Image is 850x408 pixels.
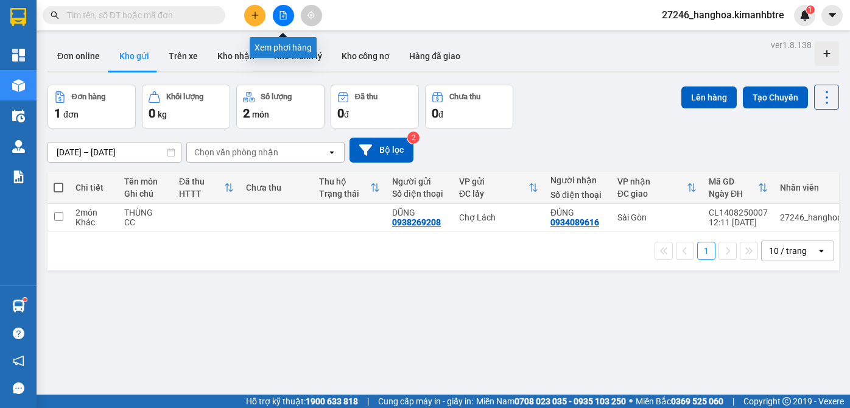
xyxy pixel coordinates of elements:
[709,208,768,217] div: CL1408250007
[142,85,230,128] button: Khối lượng0kg
[617,213,697,222] div: Sài Gòn
[392,217,441,227] div: 0938269208
[550,175,605,185] div: Người nhận
[12,110,25,122] img: warehouse-icon
[313,172,386,204] th: Toggle SortBy
[681,86,737,108] button: Lên hàng
[806,5,815,14] sup: 1
[349,138,413,163] button: Bộ lọc
[319,189,370,199] div: Trạng thái
[12,171,25,183] img: solution-icon
[76,217,112,227] div: Khác
[23,298,27,301] sup: 1
[13,382,24,394] span: message
[10,8,26,26] img: logo-vxr
[550,208,605,217] div: ĐÚNG
[392,177,447,186] div: Người gửi
[709,177,758,186] div: Mã GD
[246,183,307,192] div: Chưa thu
[110,41,159,71] button: Kho gửi
[76,208,112,217] div: 2 món
[244,5,265,26] button: plus
[279,11,287,19] span: file-add
[76,183,112,192] div: Chi tiết
[63,110,79,119] span: đơn
[13,328,24,339] span: question-circle
[307,11,315,19] span: aim
[12,49,25,62] img: dashboard-icon
[179,177,224,186] div: Đã thu
[652,7,794,23] span: 27246_hanghoa.kimanhbtre
[617,189,687,199] div: ĐC giao
[327,147,337,157] svg: open
[47,85,136,128] button: Đơn hàng1đơn
[337,106,344,121] span: 0
[51,11,59,19] span: search
[459,189,529,199] div: ĐC lấy
[124,208,167,217] div: THÙNG
[158,110,167,119] span: kg
[769,245,807,257] div: 10 / trang
[697,242,715,260] button: 1
[159,41,208,71] button: Trên xe
[13,355,24,367] span: notification
[301,5,322,26] button: aim
[72,93,105,101] div: Đơn hàng
[367,395,369,408] span: |
[179,189,224,199] div: HTTT
[54,106,61,121] span: 1
[671,396,723,406] strong: 0369 525 060
[332,41,399,71] button: Kho công nợ
[709,189,758,199] div: Ngày ĐH
[617,177,687,186] div: VP nhận
[261,93,292,101] div: Số lượng
[782,397,791,406] span: copyright
[251,11,259,19] span: plus
[438,110,443,119] span: đ
[550,217,599,227] div: 0934089616
[331,85,419,128] button: Đã thu0đ
[743,86,808,108] button: Tạo Chuyến
[459,213,538,222] div: Chợ Lách
[821,5,843,26] button: caret-down
[306,396,358,406] strong: 1900 633 818
[407,132,420,144] sup: 2
[208,41,264,71] button: Kho nhận
[264,41,332,71] button: Kho thanh lý
[273,5,294,26] button: file-add
[799,10,810,21] img: icon-new-feature
[550,190,605,200] div: Số điện thoại
[476,395,626,408] span: Miền Nam
[194,146,278,158] div: Chọn văn phòng nhận
[817,246,826,256] svg: open
[453,172,544,204] th: Toggle SortBy
[149,106,155,121] span: 0
[12,79,25,92] img: warehouse-icon
[319,177,370,186] div: Thu hộ
[344,110,349,119] span: đ
[399,41,470,71] button: Hàng đã giao
[246,395,358,408] span: Hỗ trợ kỹ thuật:
[459,177,529,186] div: VP gửi
[47,41,110,71] button: Đơn online
[771,38,812,52] div: ver 1.8.138
[12,300,25,312] img: warehouse-icon
[709,217,768,227] div: 12:11 [DATE]
[173,172,240,204] th: Toggle SortBy
[815,41,839,66] div: Tạo kho hàng mới
[48,142,181,162] input: Select a date range.
[392,189,447,199] div: Số điện thoại
[703,172,774,204] th: Toggle SortBy
[243,106,250,121] span: 2
[611,172,703,204] th: Toggle SortBy
[124,217,167,227] div: CC
[355,93,378,101] div: Đã thu
[67,9,211,22] input: Tìm tên, số ĐT hoặc mã đơn
[515,396,626,406] strong: 0708 023 035 - 0935 103 250
[425,85,513,128] button: Chưa thu0đ
[808,5,812,14] span: 1
[449,93,480,101] div: Chưa thu
[124,189,167,199] div: Ghi chú
[252,110,269,119] span: món
[629,399,633,404] span: ⚪️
